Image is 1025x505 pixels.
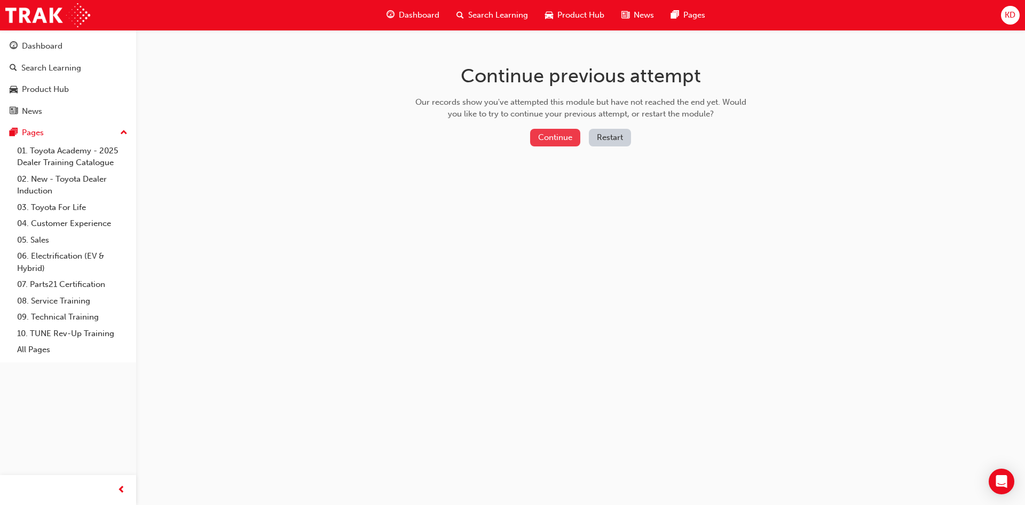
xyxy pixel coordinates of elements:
a: guage-iconDashboard [378,4,448,26]
a: 10. TUNE Rev-Up Training [13,325,132,342]
span: pages-icon [671,9,679,22]
a: Dashboard [4,36,132,56]
span: news-icon [621,9,629,22]
div: Product Hub [22,83,69,96]
div: Pages [22,127,44,139]
a: pages-iconPages [663,4,714,26]
span: search-icon [10,64,17,73]
button: Pages [4,123,132,143]
span: news-icon [10,107,18,116]
button: DashboardSearch LearningProduct HubNews [4,34,132,123]
a: 03. Toyota For Life [13,199,132,216]
button: Continue [530,129,580,146]
span: car-icon [545,9,553,22]
span: car-icon [10,85,18,95]
span: guage-icon [387,9,395,22]
a: search-iconSearch Learning [448,4,537,26]
button: Restart [589,129,631,146]
a: 06. Electrification (EV & Hybrid) [13,248,132,276]
span: Dashboard [399,9,439,21]
span: News [634,9,654,21]
span: Pages [683,9,705,21]
a: Product Hub [4,80,132,99]
img: Trak [5,3,90,27]
a: 05. Sales [13,232,132,248]
div: Open Intercom Messenger [989,469,1014,494]
a: News [4,102,132,121]
span: Search Learning [468,9,528,21]
button: KD [1001,6,1020,25]
a: All Pages [13,341,132,358]
a: car-iconProduct Hub [537,4,613,26]
span: prev-icon [117,484,125,497]
span: KD [1005,9,1015,21]
a: Search Learning [4,58,132,78]
div: News [22,105,42,118]
span: up-icon [120,126,128,140]
div: Our records show you've attempted this module but have not reached the end yet. Would you like to... [412,96,750,120]
a: 02. New - Toyota Dealer Induction [13,171,132,199]
a: 01. Toyota Academy - 2025 Dealer Training Catalogue [13,143,132,171]
h1: Continue previous attempt [412,64,750,88]
div: Search Learning [21,62,81,74]
a: 08. Service Training [13,293,132,309]
a: 09. Technical Training [13,309,132,325]
a: 04. Customer Experience [13,215,132,232]
div: Dashboard [22,40,62,52]
span: search-icon [456,9,464,22]
span: guage-icon [10,42,18,51]
a: 07. Parts21 Certification [13,276,132,293]
span: pages-icon [10,128,18,138]
a: news-iconNews [613,4,663,26]
span: Product Hub [557,9,604,21]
